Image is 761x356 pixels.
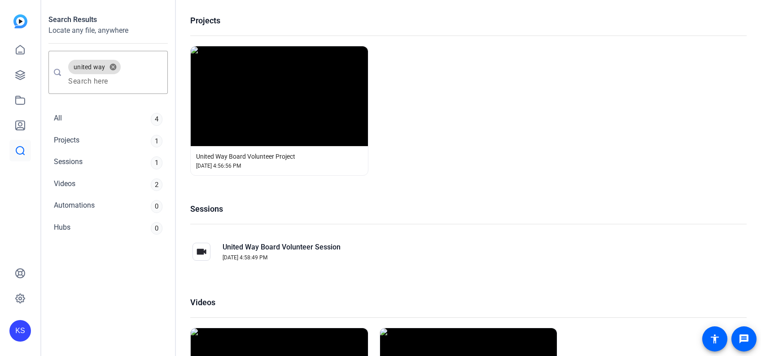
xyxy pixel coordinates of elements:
h1: Search Results [48,14,168,25]
div: 0 [151,200,162,213]
span: [DATE] 4:56:56 PM [196,162,241,170]
h1: Projects [190,14,747,27]
mat-chip-grid: Enter search query [68,58,161,87]
div: KS [9,320,31,342]
mat-icon: accessibility [709,334,720,344]
div: Automations [54,200,95,213]
div: Videos [54,178,75,191]
div: All [54,113,62,126]
div: Hubs [54,222,70,235]
mat-icon: message [739,334,749,344]
h2: Locate any file, anywhere [48,25,168,36]
h1: Videos [190,296,747,308]
div: 0 [151,222,162,235]
button: remove united way [105,63,121,71]
div: Sessions [54,156,83,169]
span: United Way Board Volunteer Project [196,152,295,161]
span: united way [74,62,105,71]
h1: Sessions [190,203,747,215]
div: 4 [151,113,162,126]
img: blue-gradient.svg [13,14,27,28]
div: 1 [151,156,162,169]
span: [DATE] 4:58:49 PM [223,254,267,262]
div: Projects [54,135,79,148]
input: Search here [68,76,161,87]
span: United Way Board Volunteer Session [223,242,341,253]
div: 2 [151,178,162,191]
div: 1 [151,135,162,148]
